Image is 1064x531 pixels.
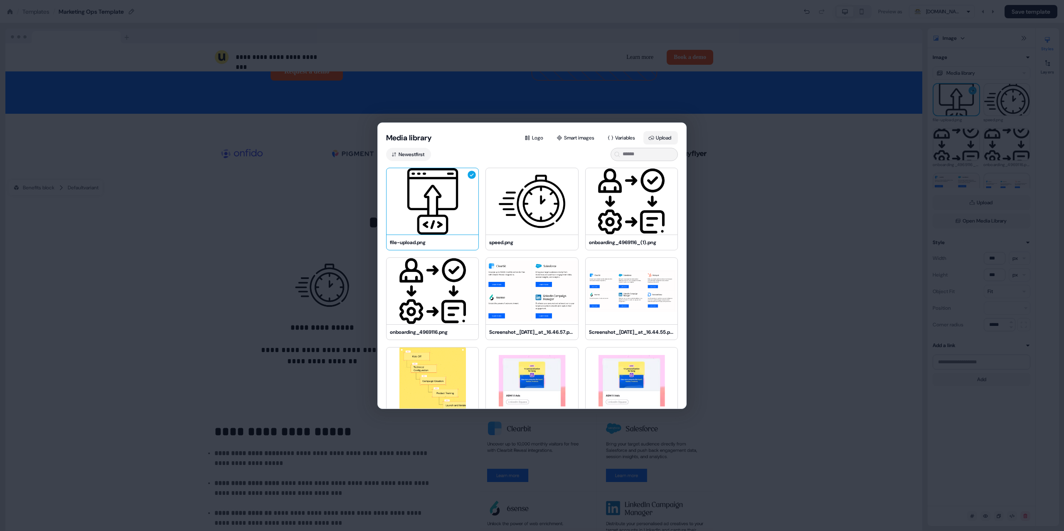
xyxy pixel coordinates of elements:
div: Screenshot_[DATE]_at_16.44.55.png [589,328,674,336]
div: Screenshot_[DATE]_at_16.46.57.png [489,328,574,336]
button: Variables [603,131,642,144]
img: speed.png [486,168,578,235]
div: file-upload.png [390,238,475,247]
img: file-upload.png [387,168,478,235]
div: speed.png [489,238,574,247]
img: Screenshot_2025-08-20_at_16.44.55.png [586,258,677,324]
img: Screenshot_2025-08-20_at_16.29.08.png [586,347,677,414]
button: Smart images [552,131,601,144]
button: Logo [520,131,550,144]
div: onboarding_4969116_(1).png [589,238,674,247]
img: Screenshot_2025-08-20_at_16.29.08.png [486,347,578,414]
button: Newestfirst [386,148,431,161]
img: Implementation_1.png [387,347,478,414]
button: Media library [386,133,432,143]
button: Upload [643,131,678,144]
div: onboarding_4969116.png [390,328,475,336]
img: Screenshot_2025-08-20_at_16.46.57.png [486,258,578,324]
img: onboarding_4969116_(1).png [586,168,677,235]
img: onboarding_4969116.png [387,258,478,324]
